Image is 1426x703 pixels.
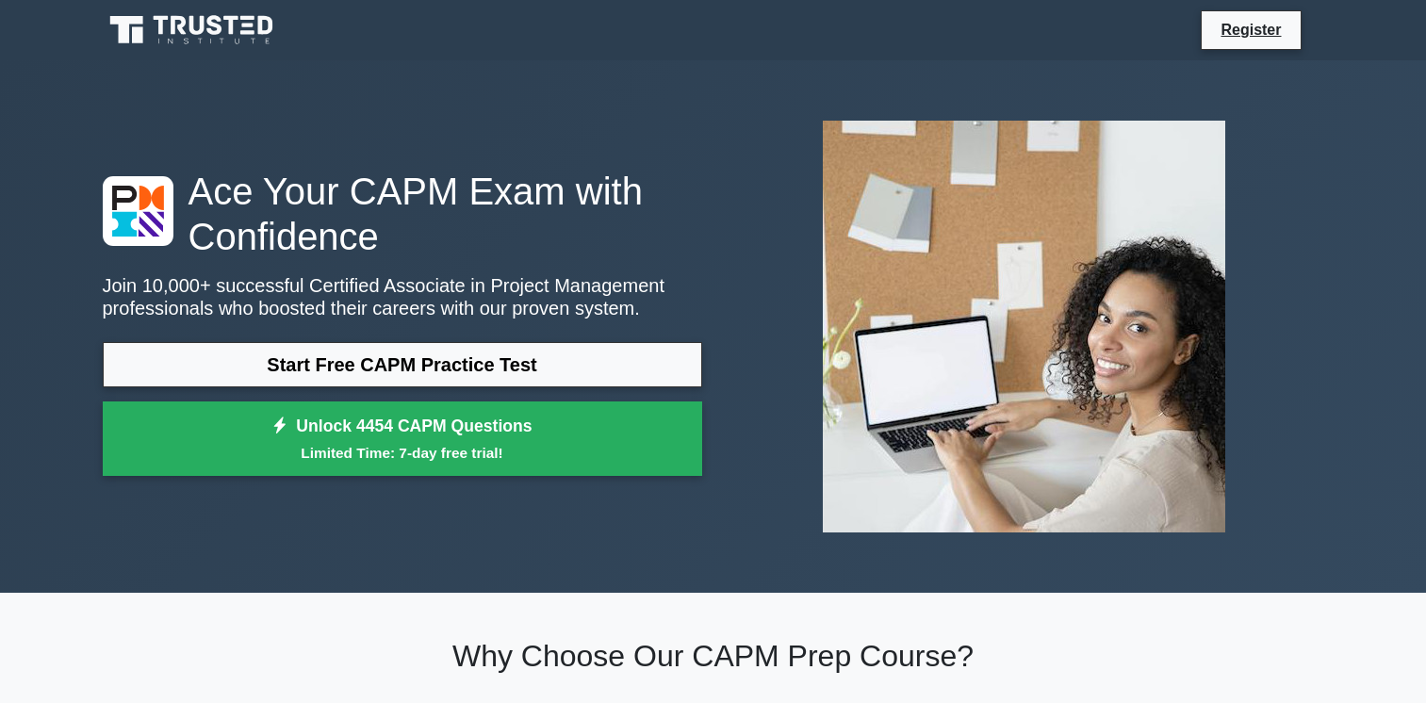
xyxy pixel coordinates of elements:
[103,401,702,477] a: Unlock 4454 CAPM QuestionsLimited Time: 7-day free trial!
[103,342,702,387] a: Start Free CAPM Practice Test
[103,169,702,259] h1: Ace Your CAPM Exam with Confidence
[1209,18,1292,41] a: Register
[126,442,679,464] small: Limited Time: 7-day free trial!
[103,274,702,319] p: Join 10,000+ successful Certified Associate in Project Management professionals who boosted their...
[103,638,1324,674] h2: Why Choose Our CAPM Prep Course?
